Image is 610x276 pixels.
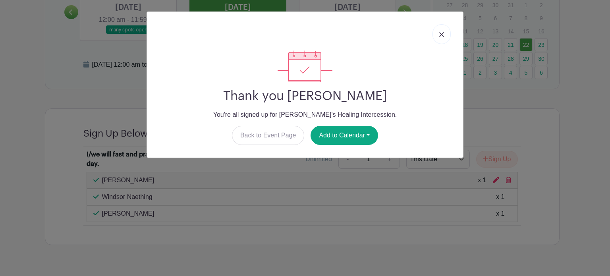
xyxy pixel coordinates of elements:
img: close_button-5f87c8562297e5c2d7936805f587ecaba9071eb48480494691a3f1689db116b3.svg [439,32,444,37]
button: Add to Calendar [311,126,378,145]
img: signup_complete-c468d5dda3e2740ee63a24cb0ba0d3ce5d8a4ecd24259e683200fb1569d990c8.svg [278,50,332,82]
h2: Thank you [PERSON_NAME] [153,89,457,104]
a: Back to Event Page [232,126,305,145]
p: You're all signed up for [PERSON_NAME]'s Healing Intercession. [153,110,457,120]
